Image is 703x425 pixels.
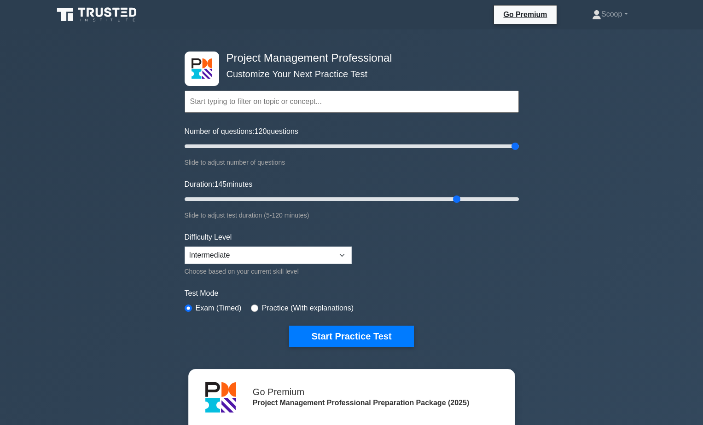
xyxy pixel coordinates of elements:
div: Slide to adjust test duration (5-120 minutes) [185,210,519,221]
label: Number of questions: questions [185,126,298,137]
span: 120 [255,127,267,135]
label: Exam (Timed) [196,303,242,314]
button: Start Practice Test [289,326,413,347]
span: 145 [214,180,227,188]
div: Choose based on your current skill level [185,266,352,277]
label: Difficulty Level [185,232,232,243]
a: Scoop [570,5,650,23]
h4: Project Management Professional [223,52,474,65]
label: Duration: minutes [185,179,253,190]
label: Test Mode [185,288,519,299]
label: Practice (With explanations) [262,303,354,314]
a: Go Premium [498,9,552,20]
input: Start typing to filter on topic or concept... [185,91,519,113]
div: Slide to adjust number of questions [185,157,519,168]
